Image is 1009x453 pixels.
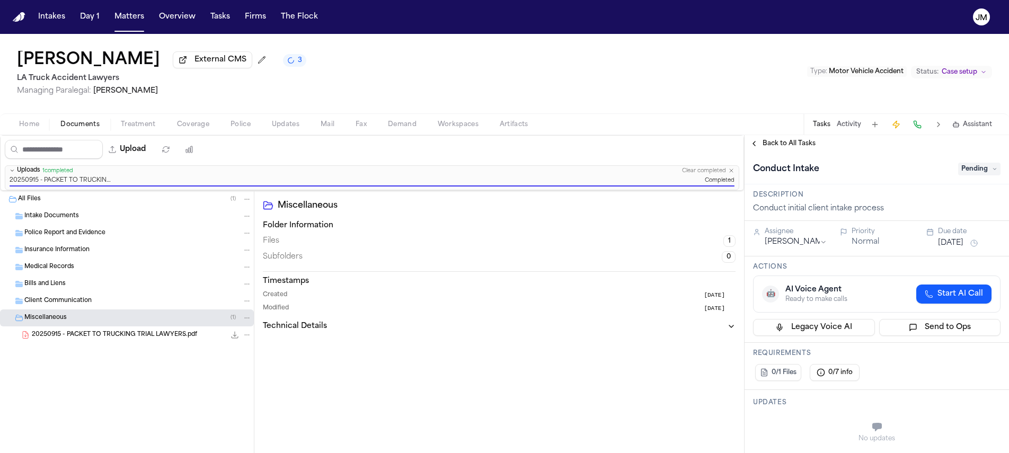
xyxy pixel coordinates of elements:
span: Pending [958,163,1001,175]
button: Tasks [206,7,234,26]
span: 3 [298,56,302,65]
span: Created [263,291,287,300]
span: 0/1 Files [772,368,796,377]
h3: Folder Information [263,220,736,231]
span: [DATE] [704,304,725,313]
span: Home [19,120,39,129]
button: Edit Type: Motor Vehicle Accident [807,66,907,77]
span: 🤖 [766,289,775,299]
button: 0/1 Files [755,364,801,381]
span: Completed [705,177,734,185]
button: Create Immediate Task [889,117,904,132]
span: [PERSON_NAME] [93,87,158,95]
div: Ready to make calls [785,295,847,304]
span: 0/7 info [828,368,853,377]
button: Upload [103,140,152,159]
button: Overview [155,7,200,26]
button: Download 20250915 - PACKET TO TRUCKING TRIAL LAWYERS.pdf [229,330,240,340]
span: [DATE] [704,291,725,300]
span: ( 1 ) [231,315,236,321]
a: Home [13,12,25,22]
h3: Technical Details [263,321,327,332]
button: [DATE] [704,291,736,300]
img: Finch Logo [13,12,25,22]
span: Police Report and Evidence [24,229,105,238]
span: Status: [916,68,939,76]
span: ( 1 ) [231,196,236,202]
span: Managing Paralegal: [17,87,91,95]
span: External CMS [194,55,246,65]
span: Subfolders [263,252,303,262]
span: Type : [810,68,827,75]
button: Matters [110,7,148,26]
button: Activity [837,120,861,129]
button: Clear completed [682,167,726,174]
span: Back to All Tasks [763,139,816,148]
span: Uploads [17,167,40,175]
span: Files [263,236,279,246]
button: Technical Details [263,321,736,332]
input: Search files [5,140,103,159]
button: Legacy Voice AI [753,319,875,336]
button: Tasks [813,120,830,129]
div: Conduct initial client intake process [753,203,1001,214]
button: Add Task [868,117,882,132]
span: 20250915 - PACKET TO TRUCKING TRIAL LAWYERS.pdf [32,331,197,340]
span: Bills and Liens [24,280,66,289]
h3: Updates [753,398,1001,407]
h1: [PERSON_NAME] [17,51,160,70]
button: External CMS [173,51,252,68]
span: Case setup [942,68,977,76]
button: Intakes [34,7,69,26]
div: Assignee [765,227,827,236]
span: 20250915 - PACKET TO TRUCKING TRIAL LAWYERS.pdf [10,177,116,185]
button: Change status from Case setup [911,66,992,78]
button: 3 active tasks [283,54,306,67]
button: Edit matter name [17,51,160,70]
button: Normal [852,237,879,247]
button: Send to Ops [879,319,1001,336]
h3: Requirements [753,349,1001,358]
span: Intake Documents [24,212,79,221]
span: All Files [18,195,41,204]
span: Demand [388,120,417,129]
span: Documents [60,120,100,129]
button: [DATE] [704,304,736,313]
span: 0 [722,251,736,263]
h3: Timestamps [263,276,736,287]
span: Modified [263,304,289,313]
div: Priority [852,227,914,236]
button: Snooze task [968,237,980,250]
span: 1 [723,235,736,247]
button: 0/7 info [810,364,860,381]
div: Due date [938,227,1001,236]
button: [DATE] [938,238,963,248]
div: AI Voice Agent [785,285,847,295]
button: Assistant [952,120,992,129]
h1: Conduct Intake [749,161,824,177]
button: Back to All Tasks [745,139,821,148]
span: Fax [356,120,367,129]
div: No updates [753,434,1001,443]
span: Police [231,120,251,129]
button: The Flock [277,7,322,26]
span: Miscellaneous [24,314,67,323]
span: Insurance Information [24,246,90,255]
span: Treatment [121,120,156,129]
span: Mail [321,120,334,129]
span: Coverage [177,120,209,129]
span: Client Communication [24,297,92,306]
h3: Description [753,191,1001,199]
span: Start AI Call [937,289,983,299]
span: Medical Records [24,263,74,272]
span: 1 completed [42,167,73,174]
span: Motor Vehicle Accident [829,68,904,75]
button: Day 1 [76,7,104,26]
span: Artifacts [500,120,528,129]
h2: Miscellaneous [278,199,736,212]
